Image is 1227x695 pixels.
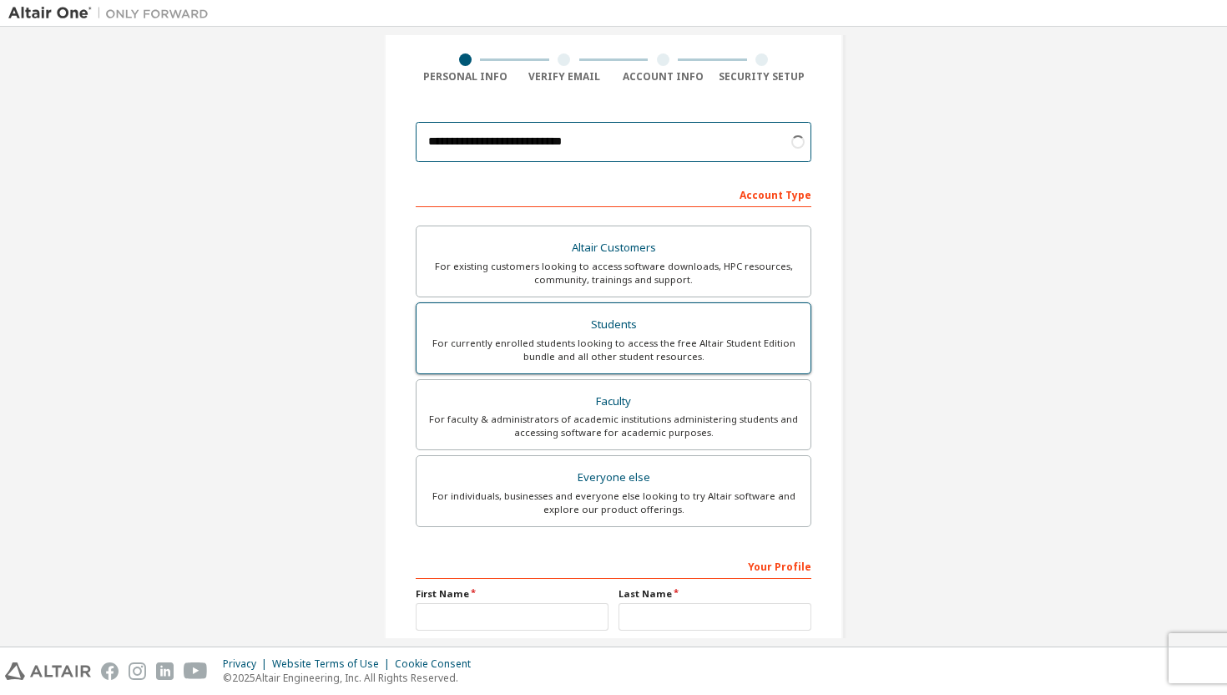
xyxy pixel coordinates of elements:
div: For currently enrolled students looking to access the free Altair Student Edition bundle and all ... [427,337,800,363]
img: facebook.svg [101,662,119,680]
img: Altair One [8,5,217,22]
label: Last Name [619,587,811,601]
div: For individuals, businesses and everyone else looking to try Altair software and explore our prod... [427,490,800,516]
img: altair_logo.svg [5,662,91,680]
div: Faculty [427,390,800,413]
div: Your Profile [416,552,811,579]
div: Account Type [416,180,811,207]
p: © 2025 Altair Engineering, Inc. All Rights Reserved. [223,671,481,685]
div: Account Info [613,70,713,84]
label: First Name [416,587,608,601]
div: Everyone else [427,466,800,490]
img: instagram.svg [129,662,146,680]
div: Altair Customers [427,236,800,260]
div: Website Terms of Use [272,657,395,671]
img: linkedin.svg [156,662,174,680]
div: Security Setup [713,70,812,84]
div: For existing customers looking to access software downloads, HPC resources, community, trainings ... [427,260,800,287]
div: Cookie Consent [395,657,481,671]
div: Students [427,313,800,337]
div: Verify Email [515,70,614,84]
div: Privacy [223,657,272,671]
img: youtube.svg [184,662,208,680]
div: For faculty & administrators of academic institutions administering students and accessing softwa... [427,413,800,439]
div: Personal Info [416,70,515,84]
